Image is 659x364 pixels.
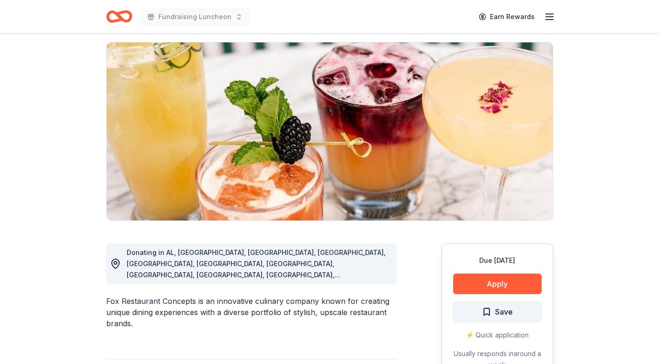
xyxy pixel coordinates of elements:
[106,6,132,27] a: Home
[473,8,540,25] a: Earn Rewards
[453,255,542,266] div: Due [DATE]
[453,330,542,341] div: ⚡️ Quick application
[453,274,542,294] button: Apply
[106,295,397,329] div: Fox Restaurant Concepts is an innovative culinary company known for creating unique dining experi...
[495,306,513,318] span: Save
[453,302,542,322] button: Save
[140,7,250,26] button: Fundraising Luncheon
[127,248,386,301] span: Donating in AL, [GEOGRAPHIC_DATA], [GEOGRAPHIC_DATA], [GEOGRAPHIC_DATA], [GEOGRAPHIC_DATA], [GEOG...
[158,11,231,22] span: Fundraising Luncheon
[107,42,553,220] img: Image for Fox Restaurant Concepts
